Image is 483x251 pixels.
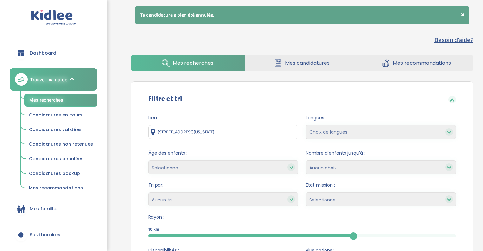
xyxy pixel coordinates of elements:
span: 10 km [148,226,159,233]
a: Candidatures en cours [24,109,97,121]
span: Suivi horaires [30,232,60,238]
span: Candidatures validées [29,126,82,133]
a: Mes recherches [24,94,97,107]
span: Mes recherches [29,97,63,102]
a: Dashboard [10,42,97,64]
a: Mes recommandations [359,55,473,71]
span: Nombre d'enfants jusqu'à : [306,150,456,156]
span: Tri par: [148,182,299,188]
button: Besoin d'aide? [434,35,473,45]
span: Mes candidatures [285,59,330,67]
button: × [461,11,464,18]
span: Candidatures annulées [29,155,84,162]
a: Mes candidatures [245,55,359,71]
img: logo.svg [31,10,76,26]
span: Candidatures backup [29,170,80,176]
a: Mes recherches [131,55,245,71]
span: État mission : [306,182,456,188]
a: Trouver ma garde [10,68,97,91]
span: Mes recommandations [29,185,83,191]
span: Dashboard [30,50,56,56]
span: Mes recherches [173,59,213,67]
span: Lieu : [148,115,299,121]
span: Mes familles [30,206,59,212]
a: Candidatures validées [24,124,97,136]
a: Mes recommandations [24,182,97,194]
span: Mes recommandations [393,59,451,67]
a: Candidatures non retenues [24,138,97,150]
a: Mes familles [10,197,97,220]
span: Trouver ma garde [30,76,67,83]
span: Âge des enfants : [148,150,299,156]
label: Filtre et tri [148,94,182,103]
a: Suivi horaires [10,223,97,246]
span: Rayon : [148,214,456,221]
span: Langues : [306,115,456,121]
span: Candidatures en cours [29,112,83,118]
div: Ta candidature a bien été annulée. [135,6,469,24]
span: Candidatures non retenues [29,141,93,147]
a: Candidatures backup [24,168,97,180]
input: Ville ou code postale [148,125,299,139]
a: Candidatures annulées [24,153,97,165]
